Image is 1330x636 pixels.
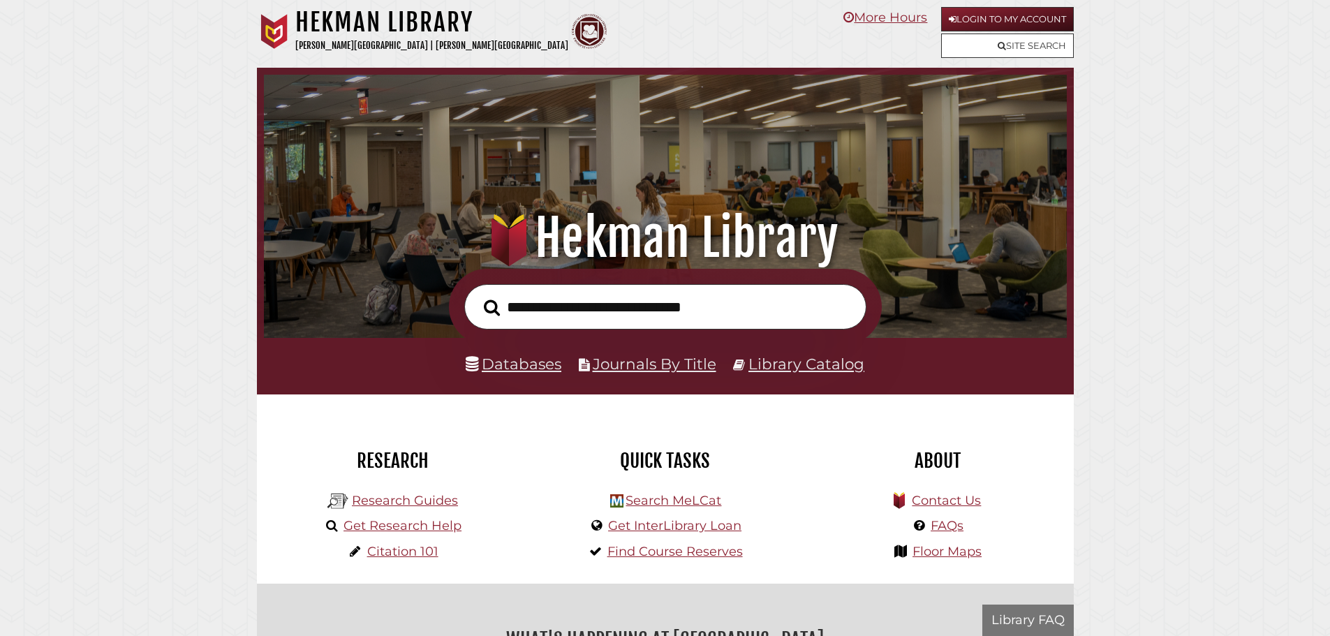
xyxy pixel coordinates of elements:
a: Login to My Account [941,7,1074,31]
img: Hekman Library Logo [610,494,623,508]
a: More Hours [843,10,927,25]
h2: About [812,449,1063,473]
img: Hekman Library Logo [327,491,348,512]
a: Floor Maps [912,544,982,559]
a: Get InterLibrary Loan [608,518,741,533]
a: Journals By Title [593,355,716,373]
p: [PERSON_NAME][GEOGRAPHIC_DATA] | [PERSON_NAME][GEOGRAPHIC_DATA] [295,38,568,54]
img: Calvin University [257,14,292,49]
h1: Hekman Library [283,207,1047,269]
a: Get Research Help [343,518,461,533]
h2: Research [267,449,519,473]
a: Contact Us [912,493,981,508]
a: Databases [466,355,561,373]
button: Search [477,295,507,320]
img: Calvin Theological Seminary [572,14,607,49]
i: Search [484,299,500,316]
h2: Quick Tasks [540,449,791,473]
a: Library Catalog [748,355,864,373]
a: Search MeLCat [626,493,721,508]
a: Site Search [941,34,1074,58]
h1: Hekman Library [295,7,568,38]
a: Find Course Reserves [607,544,743,559]
a: Citation 101 [367,544,438,559]
a: Research Guides [352,493,458,508]
a: FAQs [931,518,963,533]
